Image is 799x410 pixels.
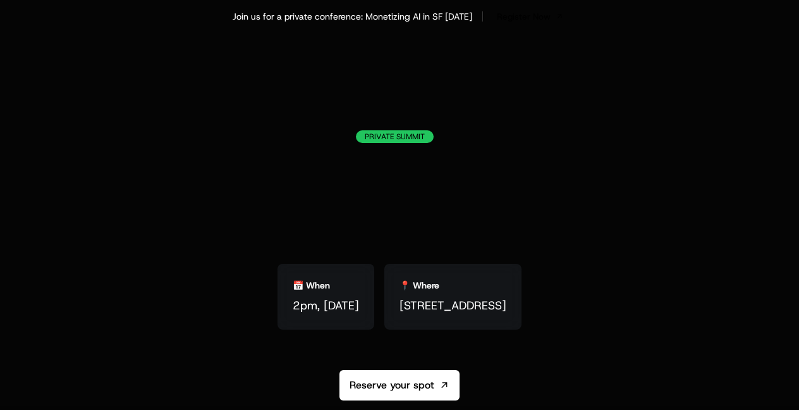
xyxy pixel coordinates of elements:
div: 📍 Where [399,279,439,292]
span: 2pm, [DATE] [293,297,359,314]
div: 📅 When [293,279,330,292]
span: Register Now [497,10,551,23]
a: [object Object] [493,8,567,25]
a: Reserve your spot [339,370,460,401]
span: [STREET_ADDRESS] [399,297,506,314]
div: Private Summit [356,130,434,143]
div: Join us for a private conference: Monetizing AI in SF [DATE] [233,10,472,23]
